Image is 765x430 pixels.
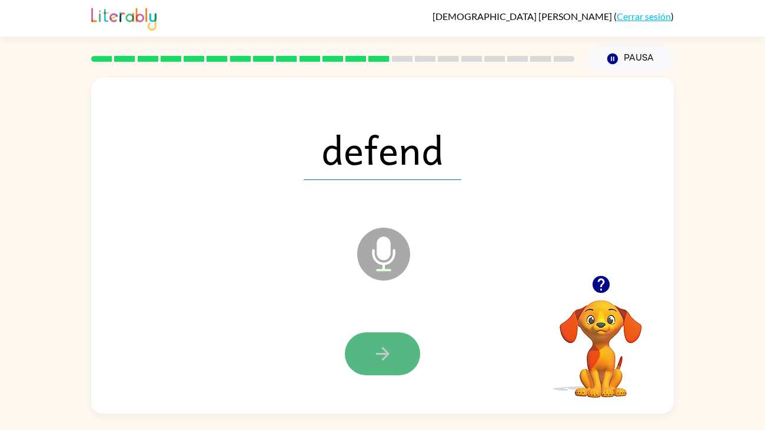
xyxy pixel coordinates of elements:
span: [DEMOGRAPHIC_DATA] [PERSON_NAME] [433,11,614,22]
span: defend [304,119,461,180]
button: Pausa [588,45,674,72]
video: Tu navegador debe admitir la reproducción de archivos .mp4 para usar Literably. Intenta usar otro... [542,282,660,399]
div: ( ) [433,11,674,22]
img: Literably [91,5,157,31]
a: Cerrar sesión [617,11,671,22]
